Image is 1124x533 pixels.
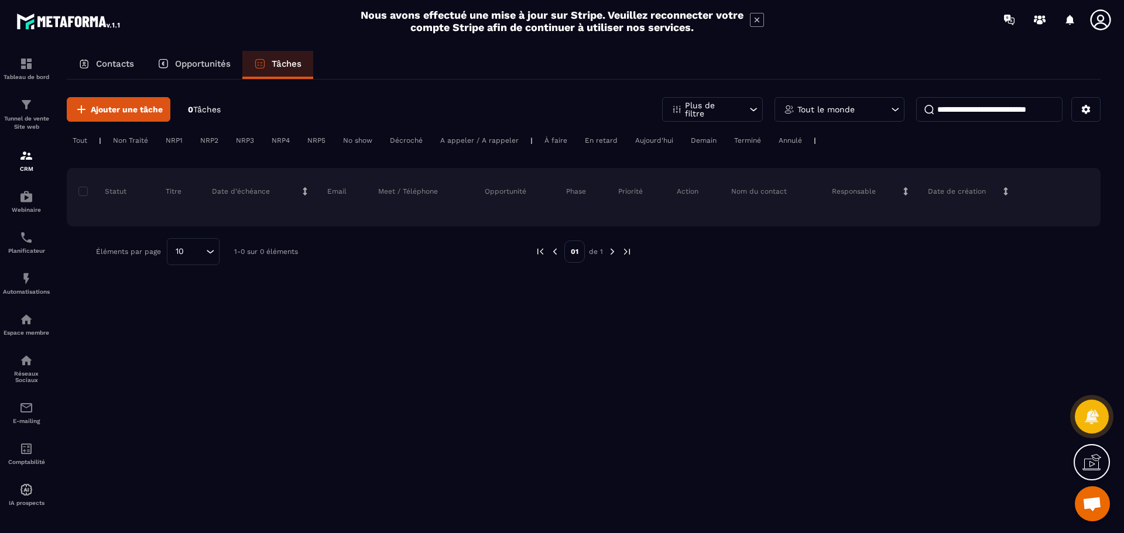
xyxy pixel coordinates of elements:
[3,166,50,172] p: CRM
[3,89,50,140] a: formationformationTunnel de vente Site web
[1075,486,1110,521] a: Ouvrir le chat
[3,370,50,383] p: Réseaux Sociaux
[535,246,546,257] img: prev
[3,288,50,295] p: Automatisations
[188,245,203,258] input: Search for option
[3,304,50,345] a: automationsautomationsEspace membre
[3,263,50,304] a: automationsautomationsAutomatisations
[99,136,101,145] p: |
[832,187,876,196] p: Responsable
[194,133,224,147] div: NRP2
[242,51,313,79] a: Tâches
[618,187,643,196] p: Priorité
[167,238,220,265] div: Search for option
[234,247,298,256] p: 1-0 sur 0 éléments
[19,353,33,367] img: social-network
[67,97,170,122] button: Ajouter une tâche
[16,11,122,32] img: logo
[731,187,787,196] p: Nom du contact
[3,459,50,465] p: Comptabilité
[19,401,33,415] img: email
[566,187,586,196] p: Phase
[230,133,260,147] div: NRP3
[564,240,585,263] p: 01
[19,57,33,71] img: formation
[530,136,533,145] p: |
[378,187,438,196] p: Meet / Téléphone
[797,105,855,114] p: Tout le monde
[19,312,33,326] img: automations
[3,207,50,213] p: Webinaire
[166,187,181,196] p: Titre
[3,433,50,474] a: accountantaccountantComptabilité
[172,245,188,258] span: 10
[3,329,50,336] p: Espace membre
[550,246,560,257] img: prev
[266,133,296,147] div: NRP4
[685,133,722,147] div: Demain
[814,136,816,145] p: |
[928,187,986,196] p: Date de création
[629,133,679,147] div: Aujourd'hui
[685,101,736,118] p: Plus de filtre
[434,133,525,147] div: A appeler / A rappeler
[3,115,50,131] p: Tunnel de vente Site web
[212,187,270,196] p: Date d’échéance
[3,500,50,506] p: IA prospects
[589,247,603,256] p: de 1
[107,133,154,147] div: Non Traité
[485,187,526,196] p: Opportunité
[81,187,126,196] p: Statut
[67,133,93,147] div: Tout
[96,247,161,256] p: Éléments par page
[622,246,632,257] img: next
[19,442,33,456] img: accountant
[3,48,50,89] a: formationformationTableau de bord
[301,133,331,147] div: NRP5
[91,104,163,115] span: Ajouter une tâche
[579,133,623,147] div: En retard
[773,133,808,147] div: Annulé
[19,271,33,286] img: automations
[175,59,231,69] p: Opportunités
[3,222,50,263] a: schedulerschedulerPlanificateur
[146,51,242,79] a: Opportunités
[337,133,378,147] div: No show
[160,133,189,147] div: NRP1
[677,187,698,196] p: Action
[67,51,146,79] a: Contacts
[19,98,33,112] img: formation
[3,181,50,222] a: automationsautomationsWebinaire
[360,9,744,33] h2: Nous avons effectué une mise à jour sur Stripe. Veuillez reconnecter votre compte Stripe afin de ...
[728,133,767,147] div: Terminé
[327,187,347,196] p: Email
[19,149,33,163] img: formation
[3,345,50,392] a: social-networksocial-networkRéseaux Sociaux
[272,59,301,69] p: Tâches
[96,59,134,69] p: Contacts
[3,392,50,433] a: emailemailE-mailing
[3,418,50,424] p: E-mailing
[3,247,50,254] p: Planificateur
[384,133,429,147] div: Décroché
[19,231,33,245] img: scheduler
[539,133,573,147] div: À faire
[607,246,618,257] img: next
[3,140,50,181] a: formationformationCRM
[19,483,33,497] img: automations
[188,104,221,115] p: 0
[3,74,50,80] p: Tableau de bord
[193,105,221,114] span: Tâches
[19,190,33,204] img: automations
